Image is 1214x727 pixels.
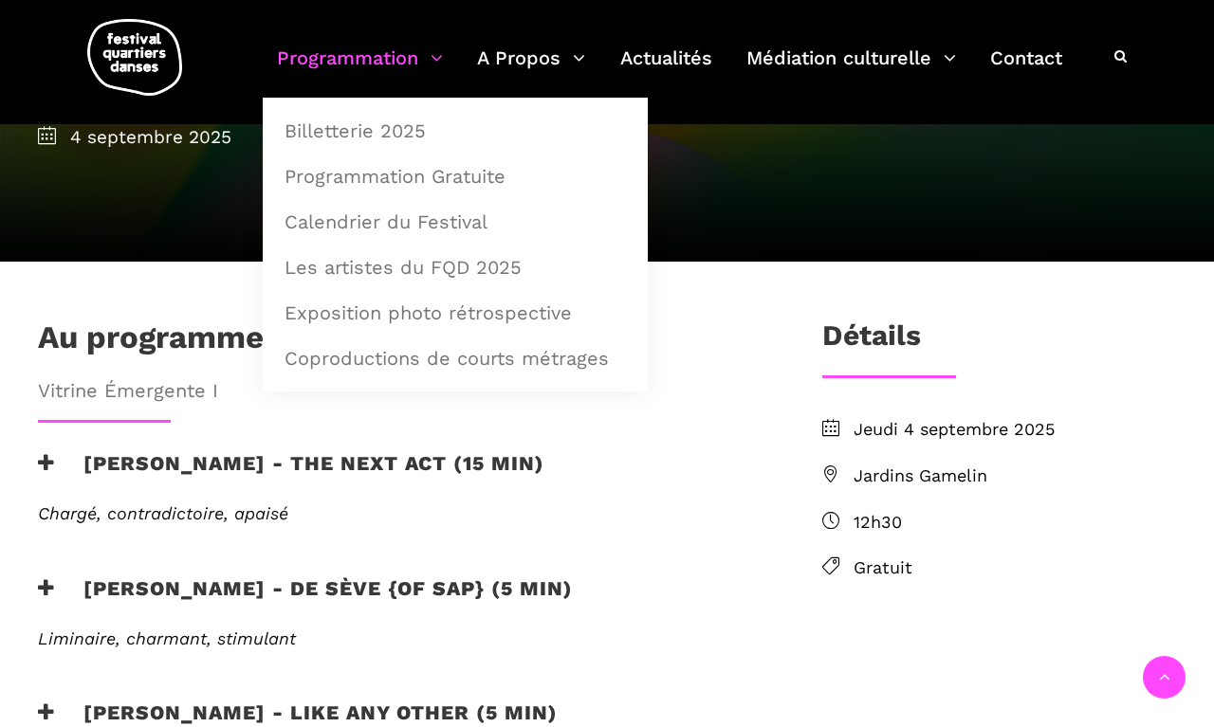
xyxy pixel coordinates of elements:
span: Vitrine Émergente I [38,375,761,406]
h3: [PERSON_NAME] - the next act (15 min) [38,451,544,499]
a: Programmation [277,42,443,98]
a: Les artistes du FQD 2025 [273,245,637,289]
a: Médiation culturelle [746,42,956,98]
em: Chargé, contradictoire, apaisé [38,503,288,523]
a: Actualités [620,42,712,98]
a: Contact [990,42,1062,98]
em: Liminaire, charmant, stimulant [38,628,296,648]
span: Jeudi 4 septembre 2025 [854,416,1176,444]
span: 12h30 [854,509,1176,536]
a: Calendrier du Festival [273,200,637,244]
span: Gratuit [854,554,1176,582]
a: A Propos [477,42,585,98]
span: Jardins Gamelin [854,463,1176,490]
a: Billetterie 2025 [273,109,637,153]
a: Programmation Gratuite [273,154,637,198]
span: 4 septembre 2025 [38,126,231,148]
h3: [PERSON_NAME] - de sève {of sap} (5 min) [38,576,573,624]
a: Exposition photo rétrospective [273,291,637,335]
a: Coproductions de courts métrages [273,336,637,380]
img: logo-fqd-med [87,19,182,96]
h1: Au programme [38,318,264,366]
h3: Détails [822,318,921,366]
